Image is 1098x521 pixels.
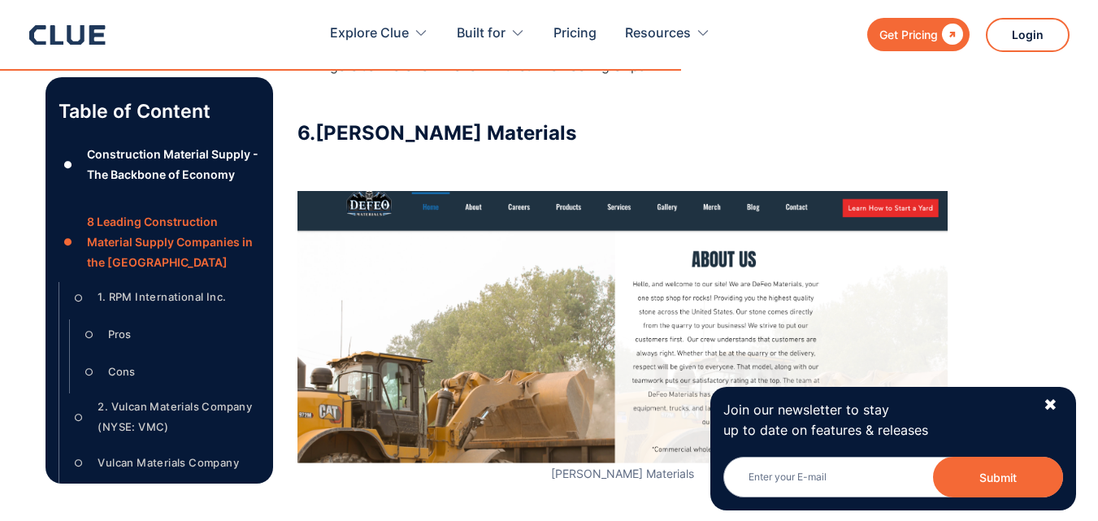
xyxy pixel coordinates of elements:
[69,405,89,429] div: ○
[457,8,506,59] div: Built for
[80,359,99,384] div: ○
[625,8,710,59] div: Resources
[723,457,1063,497] input: Enter your E-mail
[108,362,135,382] div: Cons
[297,467,948,481] figcaption: [PERSON_NAME] Materials
[69,450,89,475] div: ○
[297,191,948,464] img: Defeo Materials homepage
[625,8,691,59] div: Resources
[879,24,938,45] div: Get Pricing
[938,24,963,45] div: 
[986,18,1070,52] a: Login
[69,285,89,310] div: ○
[69,450,260,475] a: ○Vulcan Materials Company
[297,154,948,174] p: ‍
[315,121,576,145] strong: [PERSON_NAME] Materials
[69,397,260,437] a: ○2. Vulcan Materials Company (NYSE: VMC)
[59,98,260,124] p: Table of Content
[330,8,409,59] div: Explore Clue
[297,489,948,510] p: ‍
[297,121,948,145] h3: 6.
[80,323,260,347] a: ○Pros
[1044,395,1057,415] div: ✖
[80,323,99,347] div: ○
[867,18,970,51] a: Get Pricing
[59,153,78,177] div: ●
[297,85,948,105] p: ‍
[98,453,239,473] div: Vulcan Materials Company
[553,8,597,59] a: Pricing
[87,211,259,273] div: 8 Leading Construction Material Supply Companies in the [GEOGRAPHIC_DATA]
[80,359,260,384] a: ○Cons
[59,211,260,273] a: ●8 Leading Construction Material Supply Companies in the [GEOGRAPHIC_DATA]
[108,324,131,345] div: Pros
[457,8,525,59] div: Built for
[98,397,259,437] div: 2. Vulcan Materials Company (NYSE: VMC)
[933,457,1063,497] button: Submit
[59,144,260,185] a: ●Construction Material Supply - The Backbone of Economy
[69,285,260,310] a: ○1. RPM International Inc.
[330,8,428,59] div: Explore Clue
[723,400,1029,441] p: Join our newsletter to stay up to date on features & releases
[87,144,259,185] div: Construction Material Supply - The Backbone of Economy
[98,287,226,307] div: 1. RPM International Inc.
[59,230,78,254] div: ●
